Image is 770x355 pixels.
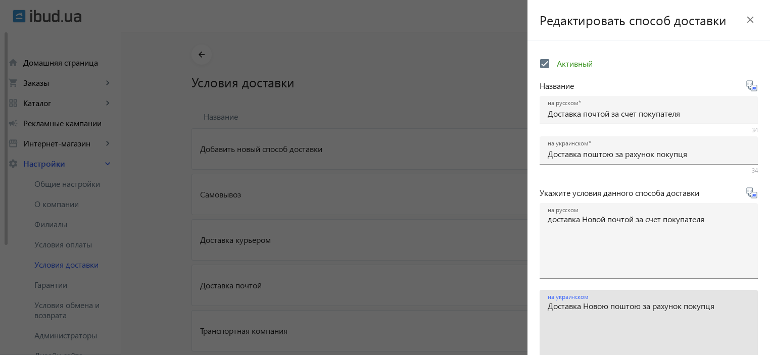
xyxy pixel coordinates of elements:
[548,293,588,301] mat-label: на украинском
[540,80,574,91] span: Название
[548,139,588,147] mat-label: на украинском
[548,99,578,107] mat-label: на русском
[548,206,578,214] mat-label: на русском
[557,58,593,69] span: Активный
[540,187,699,198] span: Укажите условия данного способа доставки
[746,80,758,92] svg-icon: Перевести на укр.
[746,187,758,199] svg-icon: Перевести на укр.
